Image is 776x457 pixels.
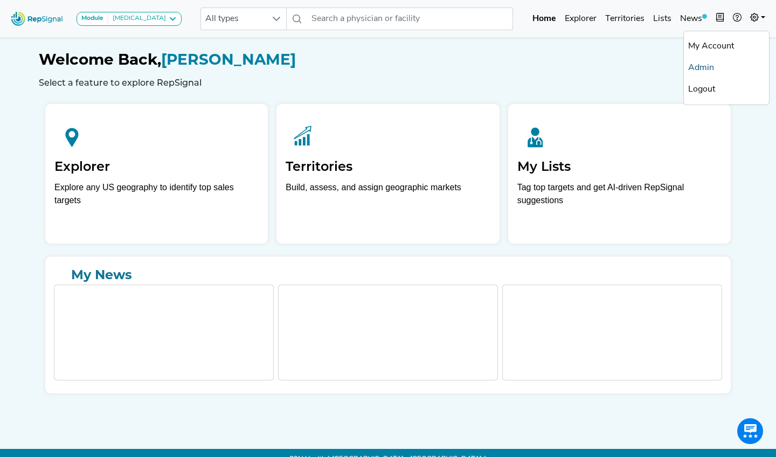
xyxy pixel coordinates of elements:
[684,79,769,100] a: Logout
[276,104,499,244] a: TerritoriesBuild, assess, and assign geographic markets
[649,8,676,30] a: Lists
[517,159,722,175] h2: My Lists
[54,159,259,175] h2: Explorer
[108,15,166,23] div: [MEDICAL_DATA]
[528,8,560,30] a: Home
[39,50,161,68] span: Welcome Back,
[77,12,182,26] button: Module[MEDICAL_DATA]
[711,8,729,30] button: Intel Book
[684,36,769,57] a: My Account
[517,181,722,213] p: Tag top targets and get AI-driven RepSignal suggestions
[286,159,490,175] h2: Territories
[54,265,722,285] a: My News
[601,8,649,30] a: Territories
[307,8,513,30] input: Search a physician or facility
[286,181,490,213] p: Build, assess, and assign geographic markets
[201,8,266,30] span: All types
[39,51,737,69] h1: [PERSON_NAME]
[39,78,737,88] h6: Select a feature to explore RepSignal
[684,57,769,79] a: Admin
[508,104,731,244] a: My ListsTag top targets and get AI-driven RepSignal suggestions
[81,15,103,22] strong: Module
[560,8,601,30] a: Explorer
[54,181,259,207] div: Explore any US geography to identify top sales targets
[45,104,268,244] a: ExplorerExplore any US geography to identify top sales targets
[676,8,711,30] a: News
